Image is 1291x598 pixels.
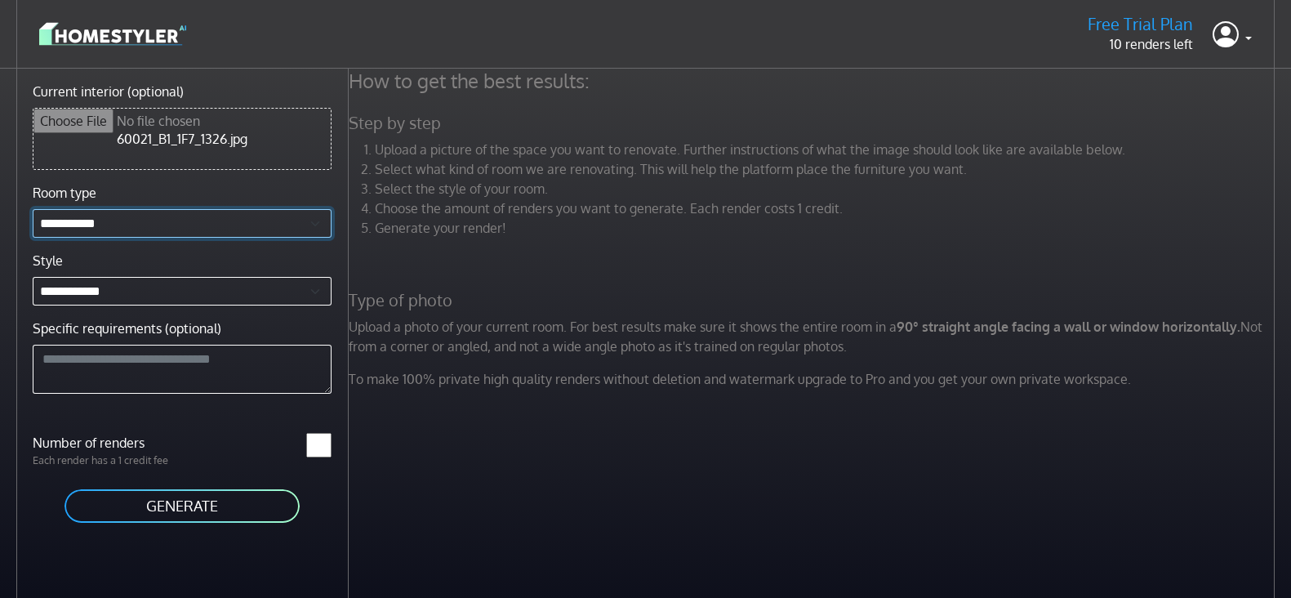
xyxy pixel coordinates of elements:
h5: Type of photo [339,290,1289,310]
p: Each render has a 1 credit fee [23,453,182,468]
label: Specific requirements (optional) [33,319,221,338]
h5: Step by step [339,113,1289,133]
p: 10 renders left [1088,34,1193,54]
li: Choose the amount of renders you want to generate. Each render costs 1 credit. [375,199,1279,218]
button: GENERATE [63,488,301,524]
label: Current interior (optional) [33,82,184,101]
li: Select what kind of room we are renovating. This will help the platform place the furniture you w... [375,159,1279,179]
li: Generate your render! [375,218,1279,238]
label: Room type [33,183,96,203]
p: Upload a photo of your current room. For best results make sure it shows the entire room in a Not... [339,317,1289,356]
label: Number of renders [23,433,182,453]
h5: Free Trial Plan [1088,14,1193,34]
h4: How to get the best results: [339,69,1289,93]
p: To make 100% private high quality renders without deletion and watermark upgrade to Pro and you g... [339,369,1289,389]
label: Style [33,251,63,270]
strong: 90° straight angle facing a wall or window horizontally. [897,319,1240,335]
li: Select the style of your room. [375,179,1279,199]
img: logo-3de290ba35641baa71223ecac5eacb59cb85b4c7fdf211dc9aaecaaee71ea2f8.svg [39,20,186,48]
li: Upload a picture of the space you want to renovate. Further instructions of what the image should... [375,140,1279,159]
